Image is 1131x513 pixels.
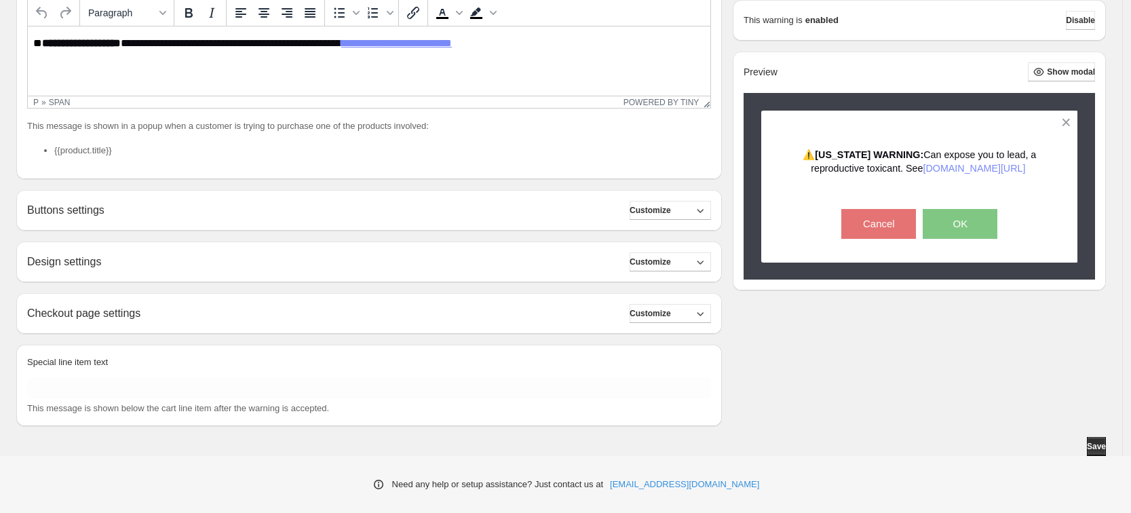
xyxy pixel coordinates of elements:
[27,255,101,268] h2: Design settings
[275,1,299,24] button: Align right
[229,1,252,24] button: Align left
[328,1,362,24] div: Bullet list
[630,252,711,271] button: Customize
[252,1,275,24] button: Align center
[630,256,671,267] span: Customize
[1087,437,1106,456] button: Save
[88,7,155,18] span: Paragraph
[630,201,711,220] button: Customize
[1066,11,1095,30] button: Disable
[805,14,839,27] strong: enabled
[465,1,499,24] div: Background color
[699,96,710,108] div: Resize
[402,1,425,24] button: Insert/edit link
[299,1,322,24] button: Justify
[200,1,223,24] button: Italic
[27,403,329,413] span: This message is shown below the cart line item after the warning is accepted.
[630,205,671,216] span: Customize
[31,1,54,24] button: Undo
[803,149,815,160] span: ⚠️
[27,119,711,133] p: This message is shown in a popup when a customer is trying to purchase one of the products involved:
[177,1,200,24] button: Bold
[815,149,923,160] strong: [US_STATE] WARNING:
[841,209,916,239] button: Cancel
[1066,15,1095,26] span: Disable
[624,98,699,107] a: Powered by Tiny
[630,304,711,323] button: Customize
[27,204,104,216] h2: Buttons settings
[27,357,108,367] span: Special line item text
[923,163,1026,174] a: [DOMAIN_NAME][URL]
[27,307,140,320] h2: Checkout page settings
[54,1,77,24] button: Redo
[923,209,997,239] button: OK
[1028,62,1095,81] button: Show modal
[744,66,778,78] h2: Preview
[28,26,710,96] iframe: Rich Text Area
[811,149,1036,174] span: Can expose you to lead, a reproductive toxicant. See
[362,1,396,24] div: Numbered list
[54,144,711,157] li: {{product.title}}
[1047,66,1095,77] span: Show modal
[610,478,759,491] a: [EMAIL_ADDRESS][DOMAIN_NAME]
[744,14,803,27] p: This warning is
[33,98,39,107] div: p
[49,98,71,107] div: span
[41,98,46,107] div: »
[630,308,671,319] span: Customize
[1087,441,1106,452] span: Save
[431,1,465,24] div: Text color
[83,1,171,24] button: Formats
